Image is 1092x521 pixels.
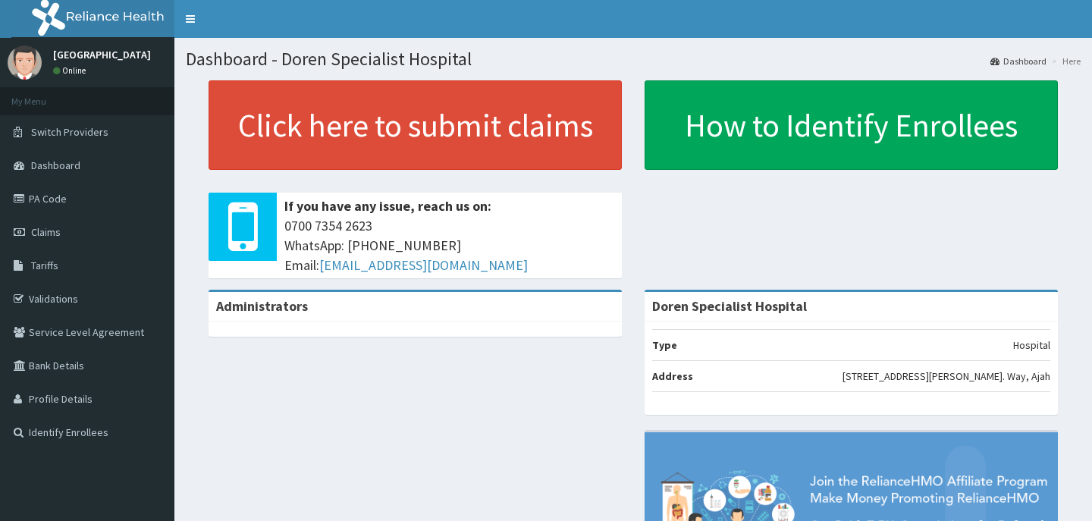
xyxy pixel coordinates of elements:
p: [STREET_ADDRESS][PERSON_NAME]. Way, Ajah [843,369,1050,384]
a: How to Identify Enrollees [645,80,1058,170]
b: Administrators [216,297,308,315]
span: Tariffs [31,259,58,272]
img: User Image [8,46,42,80]
li: Here [1048,55,1081,67]
b: If you have any issue, reach us on: [284,197,491,215]
span: Dashboard [31,158,80,172]
b: Type [652,338,677,352]
span: Switch Providers [31,125,108,139]
a: Online [53,65,89,76]
a: Click here to submit claims [209,80,622,170]
a: [EMAIL_ADDRESS][DOMAIN_NAME] [319,256,528,274]
a: Dashboard [990,55,1046,67]
h1: Dashboard - Doren Specialist Hospital [186,49,1081,69]
p: [GEOGRAPHIC_DATA] [53,49,151,60]
b: Address [652,369,693,383]
span: 0700 7354 2623 WhatsApp: [PHONE_NUMBER] Email: [284,216,614,275]
p: Hospital [1013,337,1050,353]
span: Claims [31,225,61,239]
strong: Doren Specialist Hospital [652,297,807,315]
